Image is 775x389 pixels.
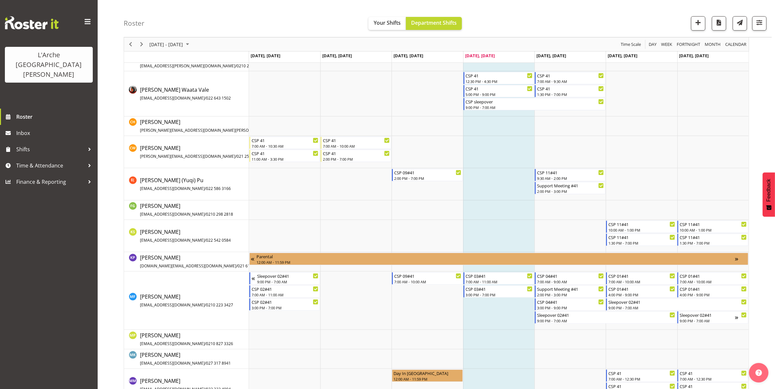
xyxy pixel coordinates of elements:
button: Add a new shift [691,16,705,31]
div: Support Meeting #41 [537,286,604,292]
td: Christopher Hill resource [124,116,249,136]
div: 7:00 AM - 10:00 AM [323,143,390,149]
span: [PERSON_NAME] [140,118,292,133]
span: [DATE], [DATE] [536,53,566,59]
button: Your Shifts [368,17,406,30]
span: 0210 258 6795 [237,63,264,69]
span: 027 317 8941 [206,360,231,366]
span: Inbox [16,128,94,138]
span: 0210 223 3427 [206,302,233,308]
span: [PERSON_NAME] [140,144,261,159]
button: Send a list of all shifts for the selected filtered period to all rostered employees. [733,16,747,31]
div: 7:00 AM - 11:00 AM [466,279,533,284]
h4: Roster [124,20,145,27]
a: [PERSON_NAME][DOMAIN_NAME][EMAIL_ADDRESS][DOMAIN_NAME]/021 618 124 [140,254,260,269]
span: [PERSON_NAME][EMAIL_ADDRESS][DOMAIN_NAME][PERSON_NAME] [140,127,266,133]
div: 2:00 PM - 3:00 PM [537,189,604,194]
div: 10:00 AM - 1:00 PM [680,227,746,233]
div: Sleepover 02#41 [257,273,318,279]
div: 12:00 AM - 11:59 PM [394,376,461,382]
span: / [205,211,206,217]
div: 3:00 PM - 9:00 PM [537,305,604,310]
span: Fortnight [676,40,701,48]
button: Download a PDF of the roster according to the set date range. [712,16,726,31]
span: [EMAIL_ADDRESS][PERSON_NAME][DOMAIN_NAME] [140,63,235,69]
span: / [205,302,206,308]
div: 4:00 PM - 9:00 PM [680,292,746,297]
span: 022 586 3166 [206,186,231,191]
div: Cherri Waata Vale"s event - CSP 41 Begin From Thursday, August 28, 2025 at 5:00:00 PM GMT+12:00 E... [464,85,534,97]
a: [PERSON_NAME][PERSON_NAME][EMAIL_ADDRESS][DOMAIN_NAME]/021 251 8963 [140,144,261,160]
span: / [236,263,238,269]
div: CSP 01#41 [680,286,746,292]
span: [EMAIL_ADDRESS][DOMAIN_NAME] [140,95,205,101]
span: 021 618 124 [238,263,260,269]
span: [PERSON_NAME] [140,332,233,347]
span: Month [704,40,721,48]
div: CSP 41 [466,72,533,79]
span: Shifts [16,144,85,154]
div: CSP 11#41 [608,234,675,240]
div: 3:00 PM - 7:00 PM [466,292,533,297]
td: Faustina Gaensicke resource [124,200,249,220]
div: Krishnaben Patel"s event - Parental Begin From Monday, June 16, 2025 at 12:00:00 AM GMT+12:00 End... [249,253,748,265]
td: Melissa Fry resource [124,272,249,330]
div: Kalpana Sapkota"s event - CSP 11#41 Begin From Sunday, August 31, 2025 at 10:00:00 AM GMT+12:00 E... [677,221,748,233]
div: Kalpana Sapkota"s event - CSP 11#41 Begin From Sunday, August 31, 2025 at 1:30:00 PM GMT+12:00 En... [677,234,748,246]
span: [PERSON_NAME] [140,351,231,366]
div: CSP 41 [466,85,533,92]
button: Filter Shifts [752,16,767,31]
div: 1:30 PM - 7:00 PM [608,240,675,246]
span: [PERSON_NAME] Waata Vale [140,86,231,101]
div: CSP 03#41 [466,273,533,279]
div: CSP 03#41 [466,286,533,292]
div: Cindy Walters"s event - CSP 41 Begin From Monday, August 25, 2025 at 7:00:00 AM GMT+12:00 Ends At... [249,137,320,149]
div: Estelle (Yuqi) Pu"s event - Support Meeting #41 Begin From Friday, August 29, 2025 at 2:00:00 PM ... [535,182,605,194]
button: Time Scale [620,40,642,48]
div: Melissa Fry"s event - CSP 01#41 Begin From Sunday, August 31, 2025 at 4:00:00 PM GMT+12:00 Ends A... [677,285,748,298]
div: L'Arche [GEOGRAPHIC_DATA][PERSON_NAME] [11,50,86,79]
div: 9:00 PM - 7:00 AM [680,318,735,323]
div: Melissa Fry"s event - CSP 02#41 Begin From Monday, August 25, 2025 at 3:00:00 PM GMT+12:00 Ends A... [249,298,320,311]
div: Melissa Fry"s event - CSP 01#41 Begin From Saturday, August 30, 2025 at 4:00:00 PM GMT+12:00 Ends... [606,285,677,298]
a: [PERSON_NAME][EMAIL_ADDRESS][DOMAIN_NAME]/0210 298 2818 [140,202,233,218]
div: CSP 41 [252,137,318,143]
div: 9:00 PM - 7:00 AM [466,105,604,110]
button: Next [137,40,146,48]
div: 9:00 PM - 7:00 AM [608,305,747,310]
div: Cherri Waata Vale"s event - CSP sleepover Begin From Thursday, August 28, 2025 at 9:00:00 PM GMT+... [464,98,606,110]
div: Estelle (Yuqi) Pu"s event - CSP 11#41 Begin From Friday, August 29, 2025 at 9:30:00 AM GMT+12:00 ... [535,169,605,181]
span: 022 643 1502 [206,95,231,101]
div: Sleepover 02#41 [680,312,735,318]
div: 11:00 AM - 3:30 PM [252,156,318,162]
span: [DATE], [DATE] [394,53,423,59]
a: [PERSON_NAME] Waata Vale[EMAIL_ADDRESS][DOMAIN_NAME]/022 643 1502 [140,86,231,101]
span: 0210 298 2818 [206,211,233,217]
span: [EMAIL_ADDRESS][DOMAIN_NAME] [140,302,205,308]
div: 2:00 PM - 3:00 PM [537,292,604,297]
span: [EMAIL_ADDRESS][DOMAIN_NAME] [140,211,205,217]
span: 022 542 0584 [206,237,231,243]
div: 7:00 AM - 10:30 AM [252,143,318,149]
div: 7:00 AM - 10:00 AM [608,279,675,284]
span: [DOMAIN_NAME][EMAIL_ADDRESS][DOMAIN_NAME] [140,263,236,269]
div: 7:00 AM - 9:30 AM [537,79,604,84]
td: Michelle Kohnen resource [124,349,249,369]
button: Feedback - Show survey [763,172,775,217]
div: 4:00 PM - 9:00 PM [608,292,675,297]
div: Melissa Fry"s event - Sleepover 02#41 Begin From Saturday, August 30, 2025 at 9:00:00 PM GMT+12:0... [606,298,748,311]
div: CSP 09#41 [394,273,461,279]
div: CSP 02#41 [252,299,318,305]
div: CSP 41 [323,150,390,156]
div: 2:00 PM - 7:00 PM [394,176,461,181]
div: Estelle (Yuqi) Pu"s event - CSP 09#41 Begin From Wednesday, August 27, 2025 at 2:00:00 PM GMT+12:... [392,169,463,181]
div: Previous [125,37,136,51]
div: Melissa Fry"s event - CSP 09#41 Begin From Wednesday, August 27, 2025 at 7:00:00 AM GMT+12:00 End... [392,272,463,285]
a: [PERSON_NAME][EMAIL_ADDRESS][DOMAIN_NAME]/0210 223 3427 [140,293,233,308]
div: CSP 41 [537,72,604,79]
span: [PERSON_NAME] [140,202,233,217]
div: 12:30 PM - 4:30 PM [466,79,533,84]
span: Day [648,40,657,48]
div: Melissa Fry"s event - CSP 02#41 Begin From Monday, August 25, 2025 at 7:00:00 AM GMT+12:00 Ends A... [249,285,320,298]
div: CSP 01#41 [680,273,746,279]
